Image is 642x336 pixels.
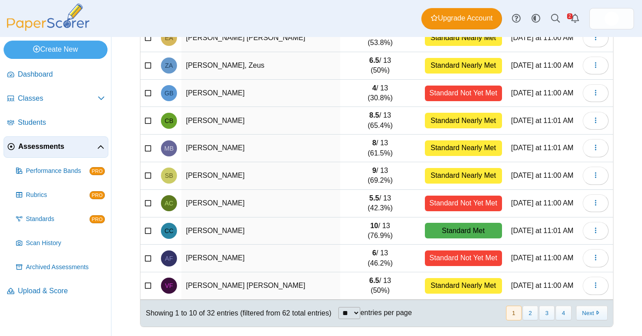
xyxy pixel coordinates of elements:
div: Standard Not Yet Met [425,86,502,101]
span: Samantha Bumanglag [165,172,173,179]
time: Sep 2, 2025 at 11:00 AM [511,199,573,207]
b: 5.5 [369,194,379,202]
span: Maxwell Bigbee [165,145,174,152]
td: / 13 (53.8%) [340,25,420,52]
td: / 13 (76.9%) [340,217,420,245]
img: PaperScorer [4,4,93,31]
span: Performance Bands [26,167,90,176]
div: Standard Met [425,223,502,238]
a: Performance Bands PRO [12,160,108,182]
b: 8 [372,139,376,147]
button: Next [576,306,608,320]
a: Dashboard [4,64,108,86]
a: Archived Assessments [12,257,108,278]
td: [PERSON_NAME] [181,245,340,272]
span: Giovanni Bahena [165,90,173,96]
button: 1 [506,306,522,320]
div: Standard Nearly Met [425,168,502,184]
span: Upgrade Account [431,13,493,23]
span: Upload & Score [18,286,105,296]
a: Create New [4,41,107,58]
span: Dashboard [18,70,105,79]
td: [PERSON_NAME] [PERSON_NAME] [181,272,340,300]
button: 3 [539,306,555,320]
div: Showing 1 to 10 of 32 entries (filtered from 62 total entries) [140,300,331,327]
time: Sep 2, 2025 at 11:01 AM [511,144,573,152]
span: Classes [18,94,98,103]
img: ps.uFc3u4uwrlKcDdGV [605,12,619,26]
span: Rubrics [26,191,90,200]
td: / 13 (42.3%) [340,190,420,217]
span: Assessments [18,142,97,152]
div: Standard Not Yet Met [425,196,502,211]
td: / 13 (50%) [340,272,420,300]
td: [PERSON_NAME] [181,217,340,245]
td: / 13 (50%) [340,52,420,80]
b: 9 [372,167,376,174]
span: Students [18,118,105,127]
time: Sep 2, 2025 at 11:00 AM [511,34,573,41]
span: Eduardo Aguilar Negrete [165,35,173,41]
td: [PERSON_NAME] [181,162,340,190]
b: 6 [372,249,376,257]
button: 4 [556,306,571,320]
span: Celeste Barnett [165,118,173,124]
a: Upload & Score [4,281,108,302]
td: / 13 (46.2%) [340,245,420,272]
span: Christian Cortez [165,228,173,234]
label: entries per page [360,309,412,316]
a: Rubrics PRO [12,184,108,206]
time: Sep 2, 2025 at 11:00 AM [511,282,573,289]
span: Ken Marushige [605,12,619,26]
td: [PERSON_NAME], Zeus [181,52,340,80]
span: Scan History [26,239,105,248]
span: PRO [90,215,105,223]
time: Sep 2, 2025 at 11:01 AM [511,117,573,124]
b: 6.5 [369,277,379,284]
span: Alan Flores [165,255,173,262]
span: Zeus Arrizon Carrillo [165,62,173,69]
b: 8.5 [369,111,379,119]
a: Students [4,112,108,134]
td: [PERSON_NAME] [181,107,340,135]
td: [PERSON_NAME] [PERSON_NAME] [181,25,340,52]
td: / 13 (65.4%) [340,107,420,135]
span: Valeria Flores Maganda [165,283,173,289]
div: Standard Nearly Met [425,113,502,128]
span: Archived Assessments [26,263,105,272]
td: [PERSON_NAME] [181,80,340,107]
span: PRO [90,167,105,175]
b: 4 [372,84,376,92]
nav: pagination [505,306,608,320]
div: Standard Nearly Met [425,30,502,46]
time: Sep 2, 2025 at 11:01 AM [511,227,573,234]
td: [PERSON_NAME] [181,190,340,217]
a: Scan History [12,233,108,254]
a: Alerts [565,9,585,29]
button: 2 [523,306,538,320]
td: / 13 (69.2%) [340,162,420,190]
span: Arely Cilio [165,200,173,206]
a: Classes [4,88,108,110]
div: Standard Not Yet Met [425,250,502,266]
time: Sep 2, 2025 at 11:00 AM [511,61,573,69]
time: Sep 2, 2025 at 11:00 AM [511,172,573,179]
time: Sep 2, 2025 at 11:00 AM [511,254,573,262]
b: 10 [370,222,378,229]
div: Standard Nearly Met [425,278,502,294]
td: / 13 (30.8%) [340,80,420,107]
span: PRO [90,191,105,199]
td: / 13 (61.5%) [340,135,420,162]
a: PaperScorer [4,25,93,32]
b: 6.5 [369,57,379,64]
a: Upgrade Account [421,8,502,29]
time: Sep 2, 2025 at 11:00 AM [511,89,573,97]
td: [PERSON_NAME] [181,135,340,162]
a: Assessments [4,136,108,158]
a: Standards PRO [12,209,108,230]
div: Standard Nearly Met [425,140,502,156]
div: Standard Nearly Met [425,58,502,74]
a: ps.uFc3u4uwrlKcDdGV [589,8,634,29]
span: Standards [26,215,90,224]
